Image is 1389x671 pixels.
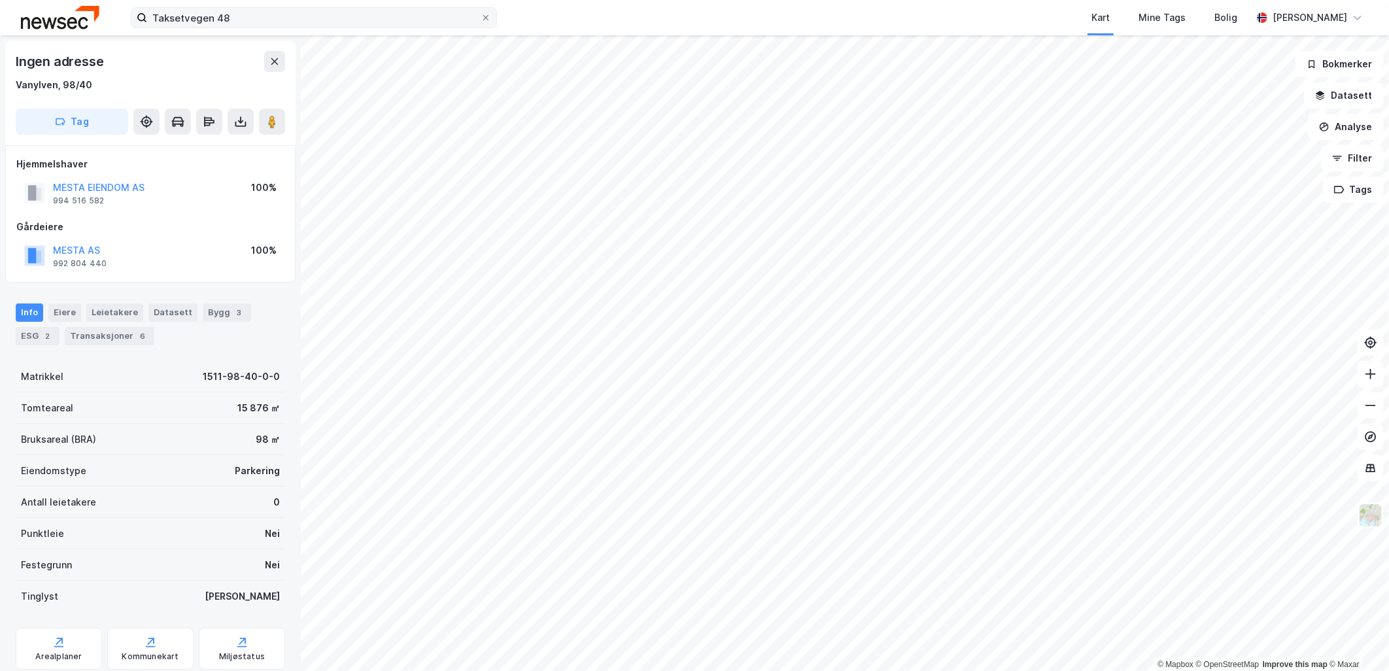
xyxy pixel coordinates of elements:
[256,432,280,447] div: 98 ㎡
[53,258,107,269] div: 992 804 440
[219,651,265,662] div: Miljøstatus
[16,109,128,135] button: Tag
[16,77,92,93] div: Vanylven, 98/40
[16,219,284,235] div: Gårdeiere
[235,463,280,479] div: Parkering
[16,156,284,172] div: Hjemmelshaver
[122,651,179,662] div: Kommunekart
[1321,145,1384,171] button: Filter
[251,180,277,196] div: 100%
[1308,114,1384,140] button: Analyse
[1358,503,1383,528] img: Z
[1295,51,1384,77] button: Bokmerker
[1304,82,1384,109] button: Datasett
[233,306,246,319] div: 3
[1263,660,1328,669] a: Improve this map
[16,327,60,345] div: ESG
[21,432,96,447] div: Bruksareal (BRA)
[1323,177,1384,203] button: Tags
[41,330,54,343] div: 2
[203,369,280,385] div: 1511-98-40-0-0
[1139,10,1186,26] div: Mine Tags
[203,303,251,322] div: Bygg
[1196,660,1260,669] a: OpenStreetMap
[273,494,280,510] div: 0
[147,8,481,27] input: Søk på adresse, matrikkel, gårdeiere, leietakere eller personer
[21,494,96,510] div: Antall leietakere
[21,6,99,29] img: newsec-logo.f6e21ccffca1b3a03d2d.png
[48,303,81,322] div: Eiere
[251,243,277,258] div: 100%
[237,400,280,416] div: 15 876 ㎡
[1324,608,1389,671] iframe: Chat Widget
[1091,10,1110,26] div: Kart
[21,589,58,604] div: Tinglyst
[65,327,154,345] div: Transaksjoner
[136,330,149,343] div: 6
[16,303,43,322] div: Info
[21,369,63,385] div: Matrikkel
[53,196,104,206] div: 994 516 582
[21,526,64,542] div: Punktleie
[21,557,72,573] div: Festegrunn
[21,463,86,479] div: Eiendomstype
[1273,10,1347,26] div: [PERSON_NAME]
[1214,10,1237,26] div: Bolig
[148,303,197,322] div: Datasett
[21,400,73,416] div: Tomteareal
[86,303,143,322] div: Leietakere
[265,557,280,573] div: Nei
[1324,608,1389,671] div: Kontrollprogram for chat
[1157,660,1193,669] a: Mapbox
[35,651,82,662] div: Arealplaner
[265,526,280,542] div: Nei
[16,51,106,72] div: Ingen adresse
[205,589,280,604] div: [PERSON_NAME]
